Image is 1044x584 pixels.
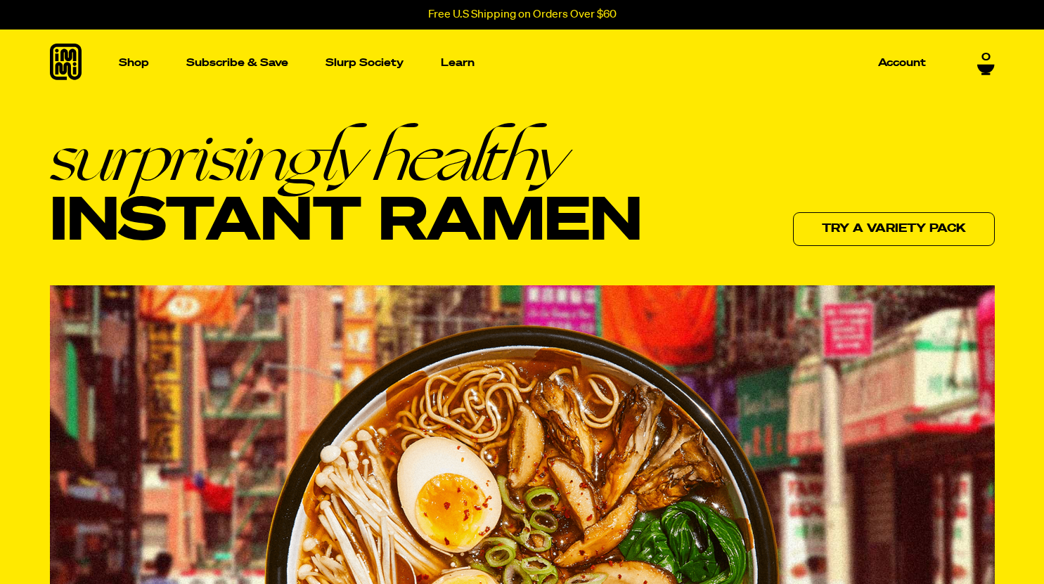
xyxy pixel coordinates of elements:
span: 0 [981,51,991,64]
a: Slurp Society [320,52,409,74]
em: surprisingly healthy [50,124,643,190]
a: Subscribe & Save [181,52,294,74]
h1: Instant Ramen [50,124,643,256]
a: Learn [435,30,480,96]
p: Free U.S Shipping on Orders Over $60 [428,8,617,21]
p: Shop [119,58,149,68]
a: 0 [977,51,995,75]
p: Account [878,58,926,68]
a: Account [872,52,932,74]
p: Subscribe & Save [186,58,288,68]
a: Shop [113,30,155,96]
nav: Main navigation [113,30,932,96]
p: Slurp Society [326,58,404,68]
p: Learn [441,58,475,68]
a: Try a variety pack [793,212,995,246]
